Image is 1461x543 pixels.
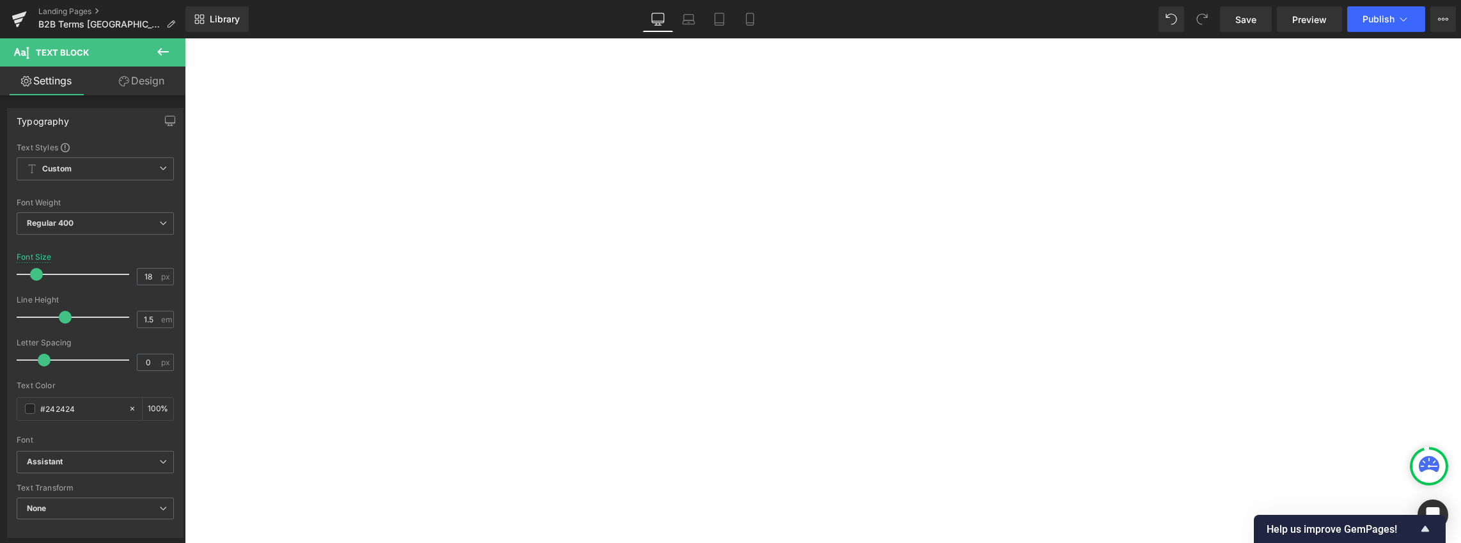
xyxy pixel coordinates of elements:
div: Text Color [17,381,174,390]
b: Regular 400 [27,218,74,228]
a: Laptop [673,6,704,32]
span: em [161,315,172,324]
div: Text Styles [17,142,174,152]
i: Assistant [27,457,63,468]
span: Save [1235,13,1256,26]
a: Preview [1277,6,1342,32]
div: Font [17,436,174,445]
span: px [161,272,172,281]
span: Preview [1292,13,1327,26]
div: Text Transform [17,484,174,492]
span: Text Block [36,47,89,58]
div: Font Weight [17,198,174,207]
span: Library [210,13,240,25]
b: Custom [42,164,72,175]
span: Help us improve GemPages! [1267,523,1418,535]
b: None [27,503,47,513]
a: Desktop [643,6,673,32]
span: B2B Terms [GEOGRAPHIC_DATA] [38,19,161,29]
span: px [161,358,172,366]
button: Publish [1347,6,1425,32]
a: New Library [185,6,249,32]
div: Open Intercom Messenger [1418,500,1448,530]
span: Publish [1363,14,1395,24]
div: Font Size [17,253,52,262]
a: Tablet [704,6,735,32]
a: Design [95,67,188,95]
input: Color [40,402,122,416]
a: Landing Pages [38,6,185,17]
a: Mobile [735,6,765,32]
button: Redo [1189,6,1215,32]
button: More [1430,6,1456,32]
div: Line Height [17,295,174,304]
button: Show survey - Help us improve GemPages! [1267,521,1433,537]
button: Undo [1159,6,1184,32]
div: Typography [17,109,69,127]
div: % [143,398,173,420]
div: Letter Spacing [17,338,174,347]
